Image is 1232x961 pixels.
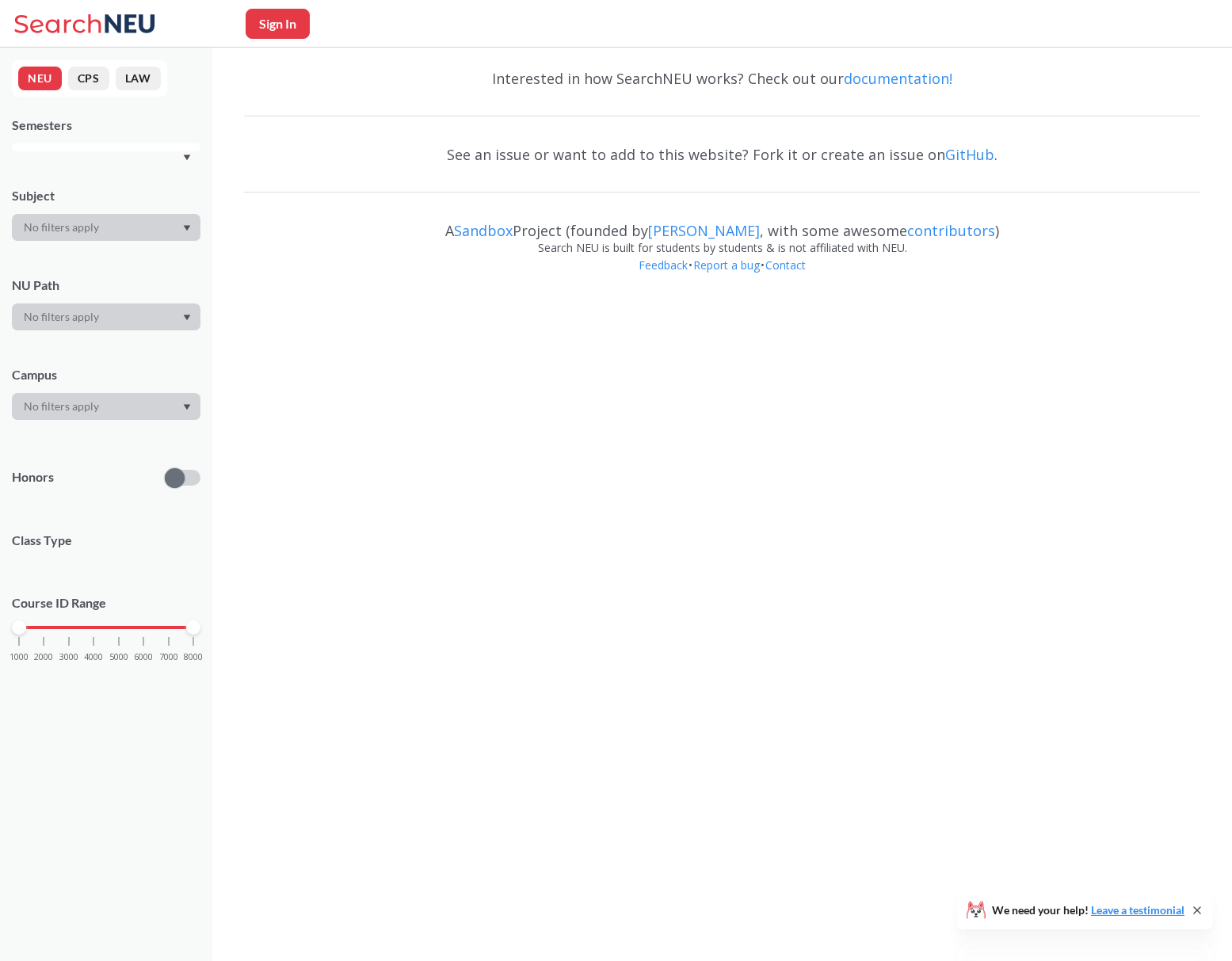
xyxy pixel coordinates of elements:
a: GitHub [945,145,994,164]
div: Subject [12,187,200,204]
span: 3000 [59,653,78,662]
div: Campus [12,366,200,383]
svg: Dropdown arrow [183,225,191,231]
button: Sign In [246,9,310,39]
span: Class Type [12,532,200,549]
div: Dropdown arrow [12,303,200,330]
a: documentation! [844,69,952,88]
a: Contact [765,257,807,273]
div: NU Path [12,276,200,294]
svg: Dropdown arrow [183,315,191,321]
button: NEU [18,67,62,90]
a: contributors [907,221,995,240]
a: [PERSON_NAME] [648,221,760,240]
div: Dropdown arrow [12,393,200,420]
div: Semesters [12,116,200,134]
span: We need your help! [992,905,1184,916]
div: • • [244,257,1200,298]
button: CPS [68,67,109,90]
a: Report a bug [692,257,761,273]
a: Leave a testimonial [1091,903,1184,917]
span: 5000 [109,653,128,662]
span: 4000 [84,653,103,662]
div: See an issue or want to add to this website? Fork it or create an issue on . [244,132,1200,177]
div: A Project (founded by , with some awesome ) [244,208,1200,239]
span: 7000 [159,653,178,662]
p: Course ID Range [12,594,200,612]
span: 1000 [10,653,29,662]
div: Search NEU is built for students by students & is not affiliated with NEU. [244,239,1200,257]
button: LAW [116,67,161,90]
a: Feedback [638,257,688,273]
div: Dropdown arrow [12,214,200,241]
div: Interested in how SearchNEU works? Check out our [244,55,1200,101]
span: 8000 [184,653,203,662]
span: 2000 [34,653,53,662]
svg: Dropdown arrow [183,154,191,161]
p: Honors [12,468,54,486]
span: 6000 [134,653,153,662]
a: Sandbox [454,221,513,240]
svg: Dropdown arrow [183,404,191,410]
